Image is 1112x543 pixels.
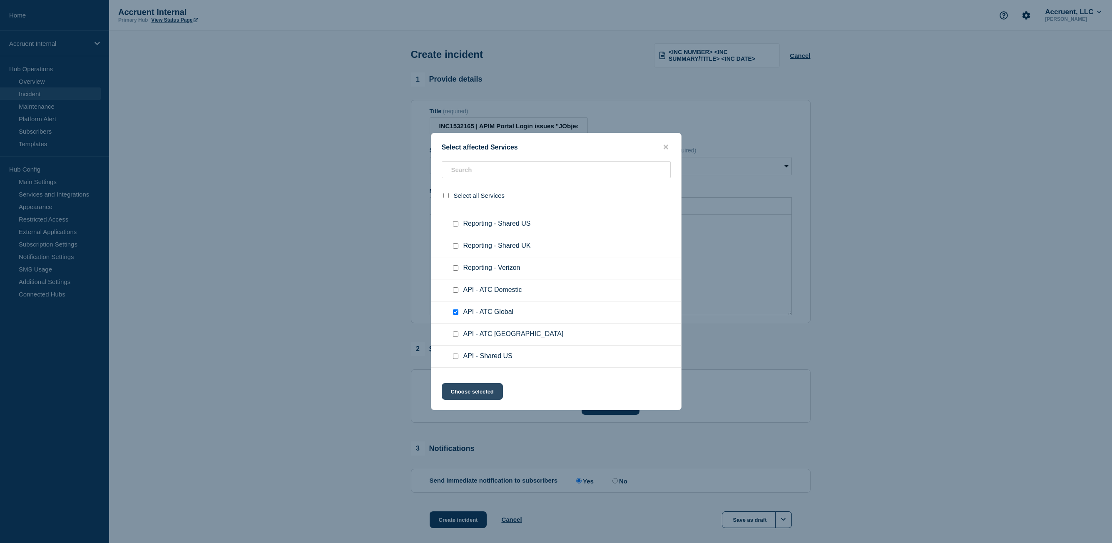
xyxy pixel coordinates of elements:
[443,193,449,198] input: select all checkbox
[454,192,505,199] span: Select all Services
[463,352,512,361] span: API - Shared US
[661,143,671,151] button: close button
[453,265,458,271] input: Reporting - Verizon checkbox
[463,330,564,339] span: API - ATC [GEOGRAPHIC_DATA]
[442,383,503,400] button: Choose selected
[453,243,458,249] input: Reporting - Shared UK checkbox
[453,331,458,337] input: API - ATC India checkbox
[453,309,458,315] input: API - ATC Global checkbox
[453,221,458,227] input: Reporting - Shared US checkbox
[463,286,522,294] span: API - ATC Domestic
[463,308,514,316] span: API - ATC Global
[463,242,531,250] span: Reporting - Shared UK
[463,220,531,228] span: Reporting - Shared US
[463,264,520,272] span: Reporting - Verizon
[453,287,458,293] input: API - ATC Domestic checkbox
[431,143,681,151] div: Select affected Services
[453,354,458,359] input: API - Shared US checkbox
[442,161,671,178] input: Search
